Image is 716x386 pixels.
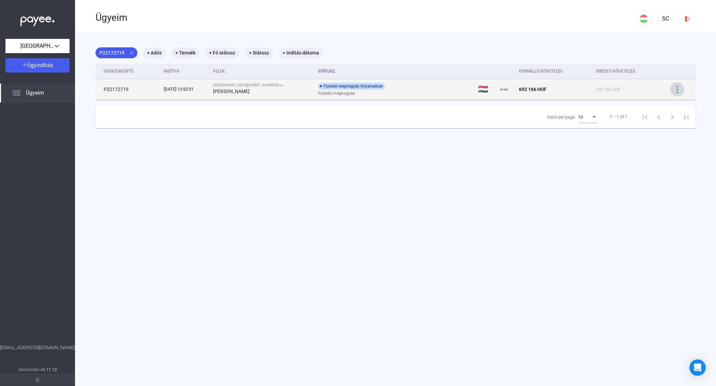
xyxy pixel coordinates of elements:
mat-chip: + Adós [143,47,166,58]
mat-chip: P22172719 [95,47,137,58]
div: 1 – 1 of 1 [610,113,627,121]
div: Felek [213,67,313,75]
mat-icon: close [129,50,135,56]
img: arrow-double-left-grey.svg [35,378,40,382]
mat-select: Items per page: [578,113,597,121]
span: [GEOGRAPHIC_DATA][STREET_ADDRESS]. [20,42,55,50]
div: Ügyazonosító [104,67,133,75]
img: logout-red [684,15,691,22]
span: Ügyeim [26,89,44,97]
div: Fennálló követelés [519,67,563,75]
button: Ügyindítás [5,58,70,73]
div: Indítva [164,67,179,75]
img: list.svg [12,89,20,97]
div: Items per page: [547,113,576,121]
div: Open Intercom Messenger [689,359,706,376]
mat-chip: + Fő státusz [205,47,239,58]
button: logout-red [679,11,696,27]
span: 692 166 HUF [596,87,621,92]
div: Eredeti követelés [596,67,635,75]
strong: v2.11.12 [41,367,57,372]
button: First page [638,110,652,124]
img: ehaz-mini [500,85,508,93]
mat-chip: + Termék [171,47,199,58]
strong: [PERSON_NAME] [213,89,250,94]
button: HU [636,11,652,27]
button: Previous page [652,110,666,124]
span: 692 166 HUF [519,87,547,92]
div: Ügyazonosító [104,67,158,75]
span: Fizetési meghagyás [318,89,355,97]
div: Felek [213,67,225,75]
img: white-payee-white-dot.svg [20,13,55,27]
div: Indítva [164,67,208,75]
mat-chip: + Indítás dátuma [279,47,323,58]
div: Ügyeim [95,12,636,24]
button: SC [657,11,674,27]
button: Next page [666,110,679,124]
td: P22172719 [95,79,161,99]
div: Fennálló követelés [519,67,591,75]
mat-chip: + Státusz [245,47,273,58]
div: Eredeti követelés [596,67,661,75]
button: [GEOGRAPHIC_DATA][STREET_ADDRESS]. [5,39,70,53]
img: more-blue [674,86,681,93]
div: [GEOGRAPHIC_DATA][STREET_ADDRESS] vs [213,83,313,87]
button: Last page [679,110,693,124]
button: more-blue [670,82,684,96]
img: HU [640,15,648,23]
div: [DATE] 12:52:31 [164,86,208,93]
td: 🇭🇺 [475,79,497,99]
div: SC [660,15,671,23]
img: plus-white.svg [23,62,27,67]
th: Státusz [315,64,475,79]
span: Ügyindítás [27,62,53,68]
div: Fizetési meghagyás folyamatban [318,83,385,90]
span: 10 [578,115,583,120]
